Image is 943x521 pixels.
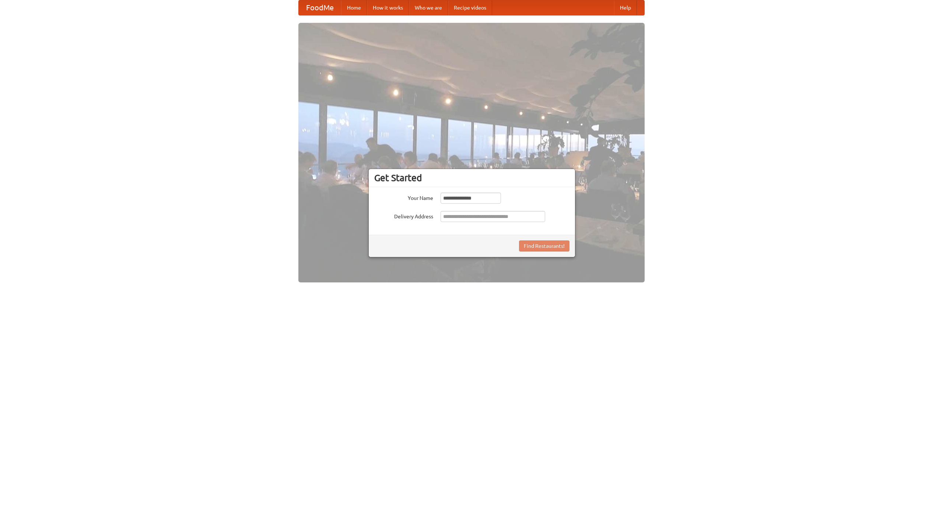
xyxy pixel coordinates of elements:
a: Help [614,0,637,15]
a: FoodMe [299,0,341,15]
label: Delivery Address [374,211,433,220]
h3: Get Started [374,172,569,183]
a: Recipe videos [448,0,492,15]
button: Find Restaurants! [519,240,569,251]
a: How it works [367,0,409,15]
a: Home [341,0,367,15]
a: Who we are [409,0,448,15]
label: Your Name [374,193,433,202]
